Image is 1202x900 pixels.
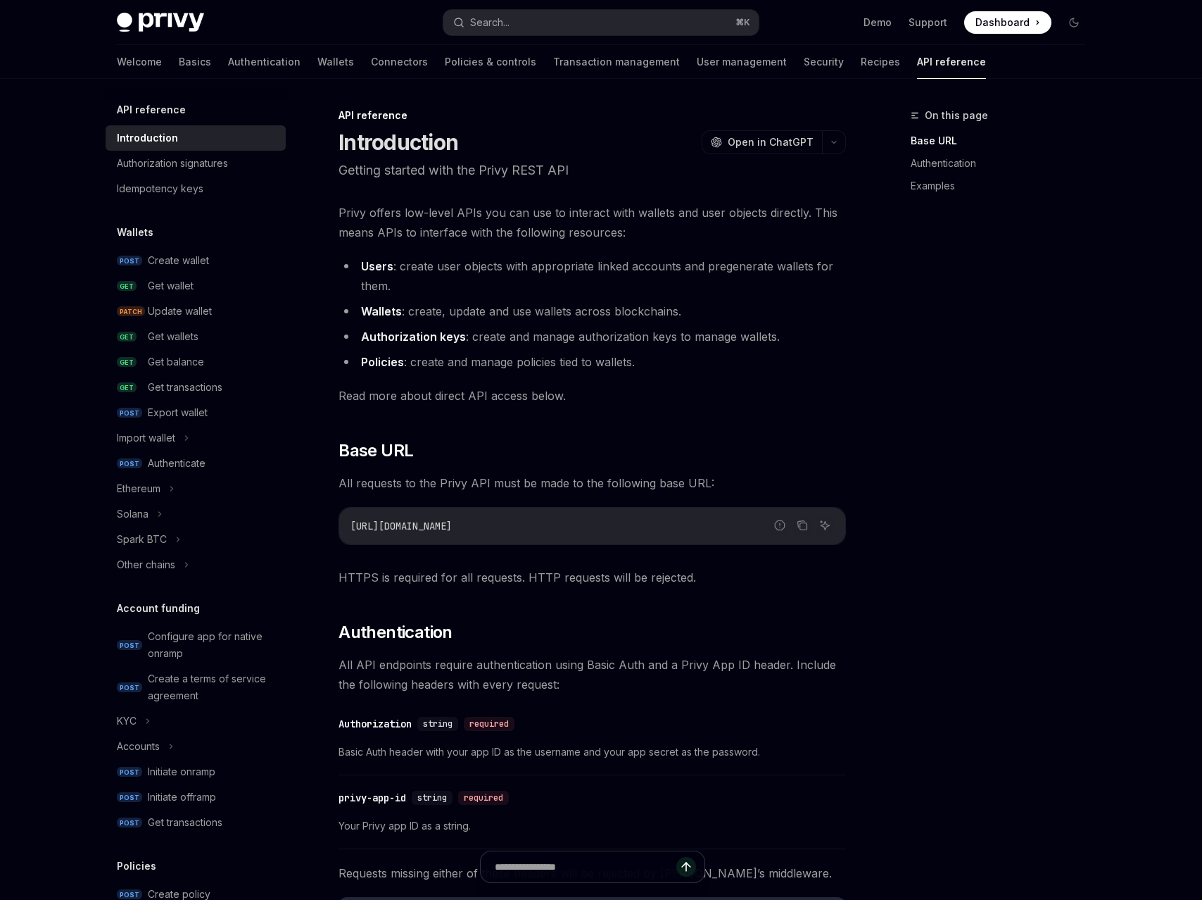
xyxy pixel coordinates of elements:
strong: Policies [361,355,404,369]
a: POSTCreate a terms of service agreement [106,666,286,708]
a: POSTCreate wallet [106,248,286,273]
div: Initiate onramp [148,763,215,780]
button: Toggle dark mode [1063,11,1085,34]
span: POST [117,818,142,828]
div: Spark BTC [117,531,167,548]
span: Dashboard [975,15,1030,30]
span: Basic Auth header with your app ID as the username and your app secret as the password. [339,744,846,761]
span: POST [117,792,142,803]
span: string [423,718,453,730]
h1: Introduction [339,130,458,155]
div: KYC [117,713,137,730]
span: GET [117,332,137,342]
span: Privy offers low-level APIs you can use to interact with wallets and user objects directly. This ... [339,203,846,242]
a: GETGet transactions [106,375,286,400]
a: Connectors [371,45,428,79]
div: Authenticate [148,455,205,472]
button: Open in ChatGPT [702,130,822,154]
div: Get transactions [148,814,222,831]
span: Your Privy app ID as a string. [339,818,846,835]
a: Authentication [911,152,1096,175]
div: Initiate offramp [148,789,216,806]
h5: Wallets [117,224,153,241]
span: On this page [925,107,988,124]
strong: Users [361,259,393,273]
span: Open in ChatGPT [728,135,814,149]
li: : create, update and use wallets across blockchains. [339,301,846,321]
a: Support [909,15,947,30]
a: POSTConfigure app for native onramp [106,624,286,666]
div: Create wallet [148,252,209,269]
span: POST [117,256,142,266]
button: Ask AI [816,516,834,535]
span: POST [117,408,142,418]
span: ⌘ K [735,17,750,28]
a: Examples [911,175,1096,197]
li: : create and manage policies tied to wallets. [339,352,846,372]
div: Search... [470,14,510,31]
span: Base URL [339,439,413,462]
span: string [417,792,447,804]
a: Security [804,45,844,79]
div: Get transactions [148,379,222,396]
a: Policies & controls [445,45,536,79]
a: Idempotency keys [106,176,286,201]
div: API reference [339,108,846,123]
span: All requests to the Privy API must be made to the following base URL: [339,473,846,493]
button: Copy the contents from the code block [793,516,811,535]
div: Get balance [148,354,204,370]
div: required [458,791,509,805]
button: Report incorrect code [771,516,789,535]
a: API reference [917,45,986,79]
a: Dashboard [964,11,1051,34]
a: POSTInitiate onramp [106,759,286,785]
a: Transaction management [553,45,680,79]
a: GETGet wallets [106,324,286,349]
a: Authentication [228,45,300,79]
span: HTTPS is required for all requests. HTTP requests will be rejected. [339,568,846,587]
a: Authorization signatures [106,151,286,176]
span: GET [117,357,137,368]
span: [URL][DOMAIN_NAME] [350,520,452,532]
h5: Policies [117,858,156,875]
div: privy-app-id [339,791,406,805]
a: POSTAuthenticate [106,451,286,476]
a: User management [697,45,787,79]
span: POST [117,767,142,777]
a: Demo [863,15,892,30]
div: Ethereum [117,480,160,497]
h5: API reference [117,101,186,118]
div: Solana [117,506,148,523]
div: Get wallets [148,328,198,345]
strong: Authorization keys [361,330,466,344]
a: POSTGet transactions [106,810,286,835]
strong: Wallets [361,304,402,318]
span: GET [117,281,137,292]
div: Introduction [117,130,178,146]
a: POSTExport wallet [106,400,286,425]
span: POST [117,640,142,651]
div: Authorization signatures [117,155,228,172]
div: Configure app for native onramp [148,628,277,662]
div: Accounts [117,738,160,755]
span: POST [117,889,142,900]
a: Recipes [861,45,900,79]
div: Idempotency keys [117,180,203,197]
li: : create and manage authorization keys to manage wallets. [339,327,846,346]
span: PATCH [117,306,145,317]
a: Base URL [911,130,1096,152]
div: Authorization [339,717,412,731]
img: dark logo [117,13,204,32]
div: Import wallet [117,430,175,446]
button: Send message [676,857,696,877]
a: Introduction [106,125,286,151]
div: Other chains [117,556,175,573]
span: POST [117,458,142,469]
a: GETGet balance [106,349,286,375]
span: Read more about direct API access below. [339,386,846,406]
a: PATCHUpdate wallet [106,299,286,324]
a: Wallets [317,45,354,79]
div: Export wallet [148,404,208,421]
a: Welcome [117,45,162,79]
span: POST [117,682,142,693]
